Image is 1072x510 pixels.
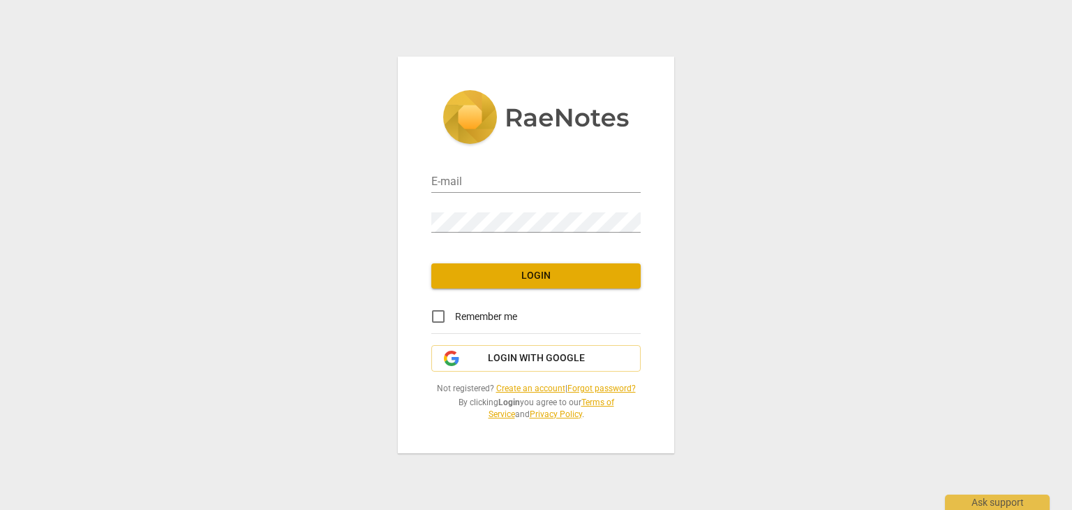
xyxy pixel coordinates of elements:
[489,398,614,419] a: Terms of Service
[442,269,630,283] span: Login
[455,309,517,324] span: Remember me
[496,384,565,393] a: Create an account
[530,409,582,419] a: Privacy Policy
[431,263,641,289] button: Login
[431,397,641,420] span: By clicking you agree to our and .
[498,398,520,407] b: Login
[431,345,641,372] button: Login with Google
[431,383,641,395] span: Not registered? |
[442,90,630,147] img: 5ac2273c67554f335776073100b6d88f.svg
[488,351,585,365] span: Login with Google
[567,384,636,393] a: Forgot password?
[945,495,1050,510] div: Ask support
